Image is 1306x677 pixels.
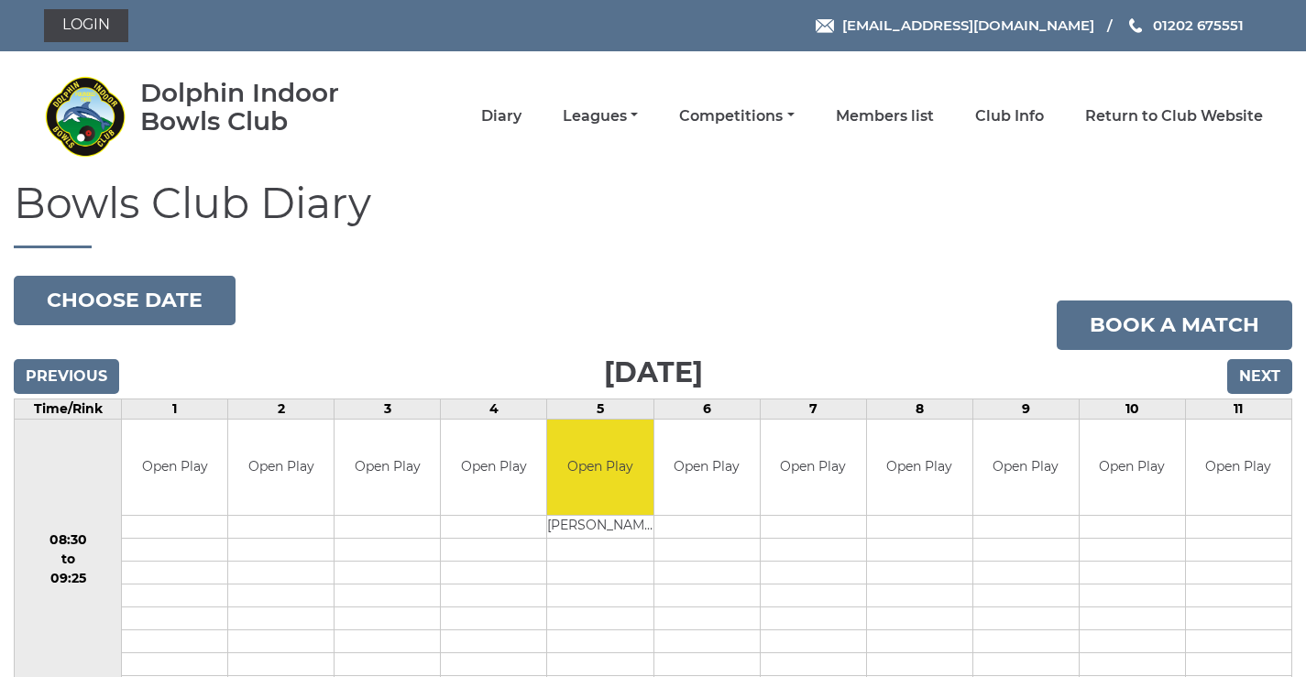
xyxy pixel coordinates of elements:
img: Phone us [1129,18,1142,33]
td: 6 [653,399,760,419]
div: Dolphin Indoor Bowls Club [140,79,392,136]
td: 9 [972,399,1079,419]
td: 4 [441,399,547,419]
img: Dolphin Indoor Bowls Club [44,75,126,158]
td: Open Play [1186,420,1291,516]
a: Return to Club Website [1085,106,1263,126]
td: 8 [866,399,972,419]
td: Time/Rink [15,399,122,419]
td: 5 [547,399,653,419]
td: 7 [760,399,866,419]
td: Open Play [761,420,866,516]
td: Open Play [867,420,972,516]
td: Open Play [335,420,440,516]
td: 3 [335,399,441,419]
a: Phone us 01202 675551 [1126,15,1244,36]
td: Open Play [1080,420,1185,516]
a: Leagues [563,106,638,126]
a: Book a match [1057,300,1292,350]
td: 10 [1079,399,1185,419]
td: [PERSON_NAME] [547,516,653,539]
button: Choose date [14,276,236,325]
input: Previous [14,359,119,394]
td: Open Play [228,420,334,516]
input: Next [1227,359,1292,394]
a: Login [44,9,128,42]
span: [EMAIL_ADDRESS][DOMAIN_NAME] [842,16,1094,34]
td: Open Play [654,420,760,516]
a: Email [EMAIL_ADDRESS][DOMAIN_NAME] [816,15,1094,36]
a: Club Info [975,106,1044,126]
a: Diary [481,106,521,126]
td: 2 [228,399,335,419]
td: 11 [1185,399,1291,419]
td: 1 [122,399,228,419]
td: Open Play [441,420,546,516]
span: 01202 675551 [1153,16,1244,34]
img: Email [816,19,834,33]
td: Open Play [973,420,1079,516]
a: Competitions [679,106,794,126]
a: Members list [836,106,934,126]
h1: Bowls Club Diary [14,180,1292,248]
td: Open Play [122,420,227,516]
td: Open Play [547,420,653,516]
